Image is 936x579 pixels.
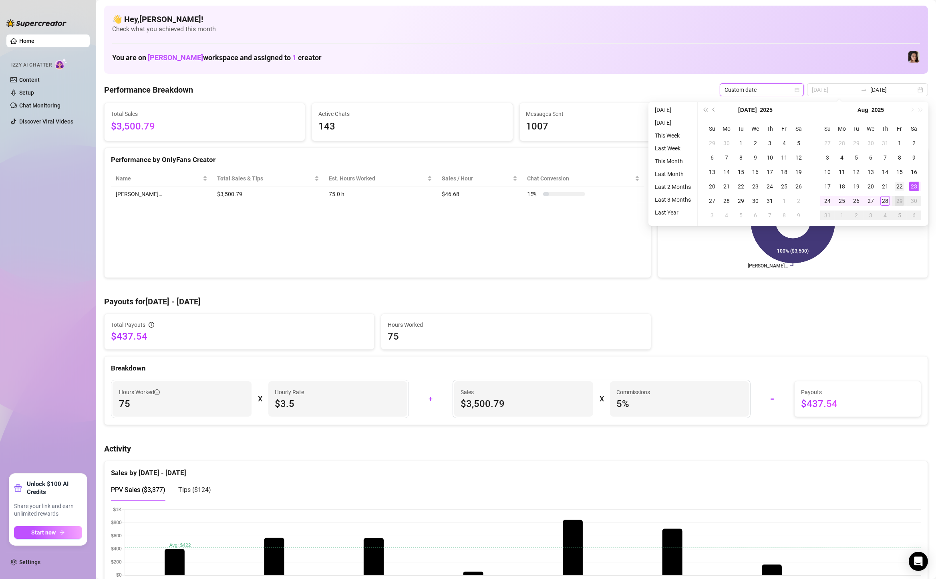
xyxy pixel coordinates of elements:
span: Tips ( $124 ) [178,486,211,494]
span: swap-right [861,87,867,93]
td: 2025-09-01 [835,208,849,223]
input: End date [870,85,916,94]
td: 2025-08-18 [835,179,849,194]
div: 2 [851,211,861,220]
strong: Unlock $100 AI Credits [27,480,82,496]
td: 2025-08-03 [705,208,719,223]
td: 2025-08-21 [878,179,892,194]
span: Check what you achieved this month [112,25,920,34]
div: 7 [722,153,731,162]
div: 11 [779,153,789,162]
div: X [600,393,604,405]
div: 24 [765,182,775,191]
li: [DATE] [652,118,694,128]
td: 2025-08-20 [864,179,878,194]
span: Total Sales [111,109,298,118]
td: 2025-07-30 [864,136,878,150]
text: [PERSON_NAME]… [748,263,788,269]
div: 5 [794,138,803,148]
div: 29 [895,196,904,206]
td: 2025-07-29 [849,136,864,150]
a: Chat Monitoring [19,102,60,109]
div: 28 [880,196,890,206]
div: 15 [895,167,904,177]
input: Start date [812,85,857,94]
li: This Week [652,131,694,140]
td: 2025-08-02 [907,136,921,150]
td: 2025-07-13 [705,165,719,179]
div: 1 [895,138,904,148]
td: 2025-08-03 [820,150,835,165]
div: 15 [736,167,746,177]
td: 2025-07-24 [763,179,777,194]
span: Messages Sent [526,109,714,118]
td: 2025-07-17 [763,165,777,179]
td: 2025-08-05 [734,208,748,223]
span: to [861,87,867,93]
li: This Month [652,156,694,166]
td: 2025-09-06 [907,208,921,223]
td: 2025-07-22 [734,179,748,194]
td: 2025-07-19 [791,165,806,179]
td: 2025-07-14 [719,165,734,179]
div: 13 [707,167,717,177]
div: 5 [895,211,904,220]
td: 2025-07-05 [791,136,806,150]
a: Home [19,38,34,44]
th: We [748,121,763,136]
span: info-circle [149,322,154,328]
span: Custom date [725,84,799,96]
button: Choose a year [760,102,773,118]
div: 22 [736,182,746,191]
div: 9 [794,211,803,220]
div: 27 [707,196,717,206]
h1: You are on workspace and assigned to creator [112,53,322,62]
div: 28 [837,138,847,148]
td: 2025-09-03 [864,208,878,223]
th: Th [763,121,777,136]
td: 2025-07-08 [734,150,748,165]
span: 75 [388,330,644,343]
div: 31 [823,211,832,220]
td: 2025-08-25 [835,194,849,208]
span: 1007 [526,119,714,134]
div: 16 [909,167,919,177]
div: 7 [765,211,775,220]
div: 19 [851,182,861,191]
span: info-circle [154,389,160,395]
td: 2025-08-13 [864,165,878,179]
td: 2025-08-31 [820,208,835,223]
h4: Performance Breakdown [104,84,193,95]
img: AI Chatter [55,58,67,70]
td: 2025-07-10 [763,150,777,165]
button: Start nowarrow-right [14,526,82,539]
div: Breakdown [111,363,921,374]
td: 2025-07-21 [719,179,734,194]
span: PPV Sales ( $3,377 ) [111,486,165,494]
td: 2025-08-05 [849,150,864,165]
td: 2025-07-27 [705,194,719,208]
td: 2025-08-09 [791,208,806,223]
div: + [414,393,448,405]
td: 2025-06-30 [719,136,734,150]
th: Sa [791,121,806,136]
td: 2025-07-28 [719,194,734,208]
div: 25 [779,182,789,191]
span: Active Chats [318,109,506,118]
td: 2025-07-23 [748,179,763,194]
td: 75.0 h [324,186,437,202]
span: calendar [795,87,799,92]
td: 2025-08-08 [892,150,907,165]
td: 2025-07-09 [748,150,763,165]
td: 2025-07-29 [734,194,748,208]
span: Total Sales & Tips [217,174,313,183]
span: Sales [461,388,587,397]
td: 2025-07-27 [820,136,835,150]
span: Chat Conversion [527,174,633,183]
td: 2025-08-06 [748,208,763,223]
div: 5 [736,211,746,220]
td: 2025-08-09 [907,150,921,165]
td: 2025-08-12 [849,165,864,179]
div: 29 [851,138,861,148]
span: Name [116,174,201,183]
